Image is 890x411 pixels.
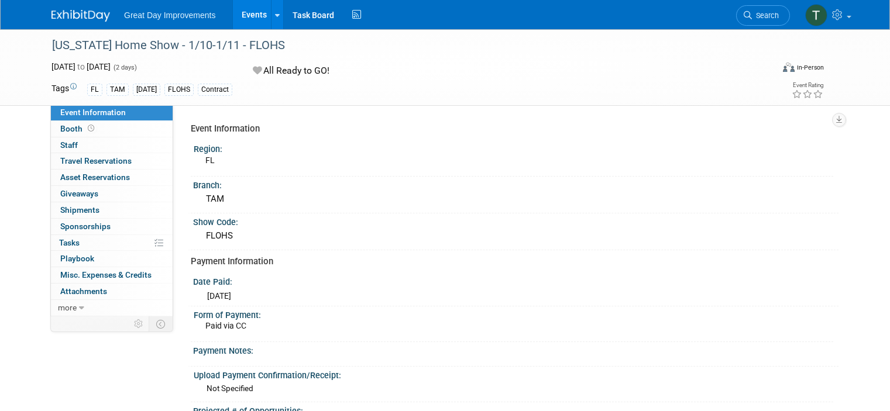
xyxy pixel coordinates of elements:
[75,62,87,71] span: to
[58,303,77,312] span: more
[202,227,830,245] div: FLOHS
[194,140,833,155] div: Region:
[60,124,97,133] span: Booth
[51,153,173,169] a: Travel Reservations
[51,300,173,316] a: more
[202,190,830,208] div: TAM
[51,202,173,218] a: Shipments
[205,321,246,330] span: Paid via CC
[710,61,824,78] div: Event Format
[51,62,111,71] span: [DATE] [DATE]
[112,64,137,71] span: (2 days)
[51,186,173,202] a: Giveaways
[796,63,824,72] div: In-Person
[191,255,830,268] div: Payment Information
[207,291,231,301] span: [DATE]
[193,342,839,357] div: Payment Notes:
[51,251,173,267] a: Playbook
[85,124,97,133] span: Booth not reserved yet
[124,11,215,20] span: Great Day Improvements
[60,140,78,150] span: Staff
[752,11,779,20] span: Search
[207,383,829,394] div: Not Specified
[59,238,80,247] span: Tasks
[106,84,129,96] div: TAM
[51,137,173,153] a: Staff
[51,235,173,251] a: Tasks
[60,222,111,231] span: Sponsorships
[60,205,99,215] span: Shipments
[51,267,173,283] a: Misc. Expenses & Credits
[164,84,194,96] div: FLOHS
[48,35,758,56] div: [US_STATE] Home Show - 1/10-1/11 - FLOHS
[60,172,130,182] span: Asset Reservations
[60,254,94,263] span: Playbook
[193,273,839,288] div: Date Paid:
[792,82,823,88] div: Event Rating
[51,10,110,22] img: ExhibitDay
[60,108,126,117] span: Event Information
[149,316,173,331] td: Toggle Event Tabs
[783,63,795,72] img: Format-Inperson.png
[51,284,173,299] a: Attachments
[51,170,173,185] a: Asset Reservations
[60,286,107,296] span: Attachments
[205,156,215,165] span: FL
[51,219,173,234] a: Sponsorships
[805,4,827,26] img: Trevor Morrissey
[60,156,132,165] span: Travel Reservations
[198,84,232,96] div: Contract
[249,61,495,81] div: All Ready to GO!
[51,82,77,96] td: Tags
[736,5,790,26] a: Search
[87,84,102,96] div: FL
[191,123,830,135] div: Event Information
[60,189,98,198] span: Giveaways
[193,213,839,228] div: Show Code:
[60,270,152,279] span: Misc. Expenses & Credits
[51,105,173,120] a: Event Information
[193,177,839,191] div: Branch:
[129,316,149,331] td: Personalize Event Tab Strip
[194,306,833,321] div: Form of Payment:
[194,367,833,381] div: Upload Payment Confirmation/Receipt:
[133,84,160,96] div: [DATE]
[51,121,173,137] a: Booth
